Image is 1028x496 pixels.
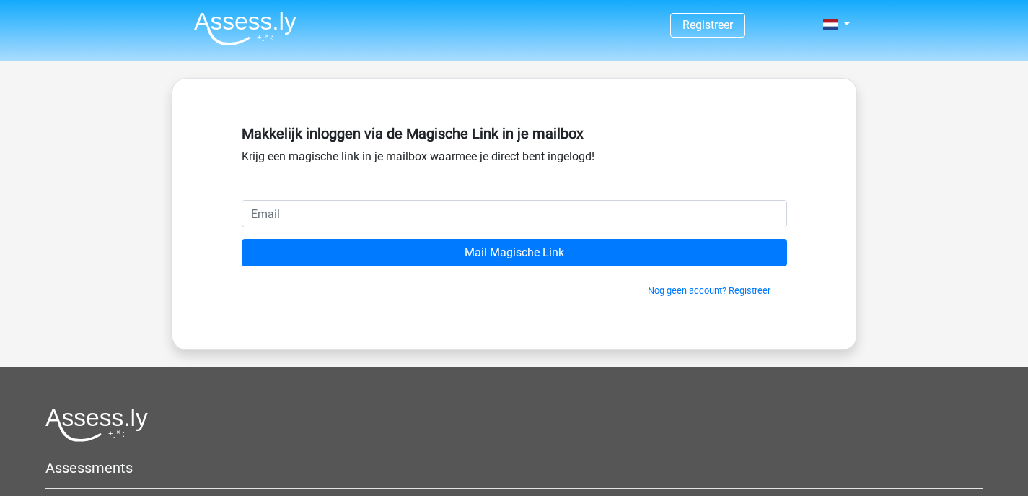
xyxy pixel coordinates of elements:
[45,459,983,477] h5: Assessments
[45,408,148,442] img: Assessly logo
[682,18,733,32] a: Registreer
[242,200,787,227] input: Email
[194,12,296,45] img: Assessly
[242,125,787,142] h5: Makkelijk inloggen via de Magische Link in je mailbox
[242,239,787,266] input: Mail Magische Link
[648,285,770,296] a: Nog geen account? Registreer
[242,119,787,200] div: Krijg een magische link in je mailbox waarmee je direct bent ingelogd!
